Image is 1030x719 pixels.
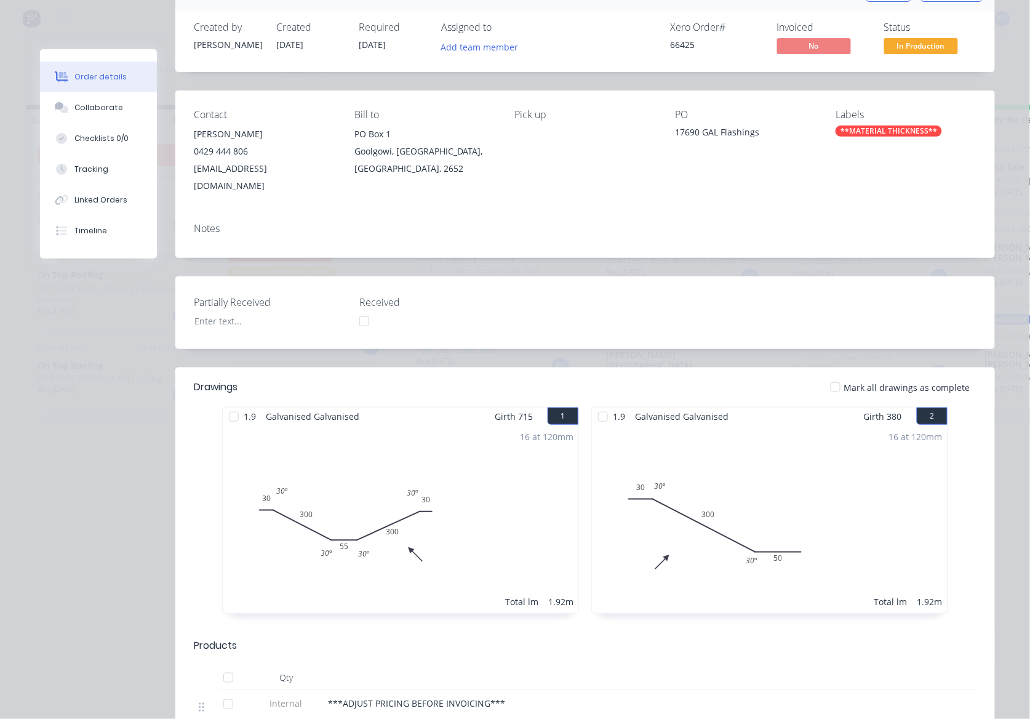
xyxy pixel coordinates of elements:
div: 16 at 120mm [520,430,573,443]
div: 1.92m [917,595,943,608]
button: Collaborate [40,92,157,123]
div: Total lm [505,595,538,608]
div: Required [359,22,426,33]
button: Add team member [434,38,525,55]
div: Notes [194,223,976,235]
div: Xero Order # [670,22,762,33]
div: 66425 [670,38,762,51]
div: Order details [74,71,127,82]
div: [EMAIL_ADDRESS][DOMAIN_NAME] [194,160,335,195]
div: Qty [249,665,323,690]
div: Drawings [194,380,238,395]
div: Collaborate [74,102,123,113]
div: Goolgowi, [GEOGRAPHIC_DATA], [GEOGRAPHIC_DATA], 2652 [354,143,495,177]
div: PO [675,109,816,121]
div: 030300553003030º30º30º30º16 at 120mmTotal lm1.92m [223,425,578,613]
div: [PERSON_NAME] [194,126,335,143]
div: **MATERIAL THICKNESS** [836,126,942,137]
div: Total lm [874,595,908,608]
div: Linked Orders [74,195,127,206]
button: Timeline [40,215,157,246]
button: 1 [548,408,578,425]
button: Order details [40,62,157,92]
div: Invoiced [777,22,869,33]
span: 1.9 [239,408,261,425]
span: ***ADJUST PRICING BEFORE INVOICING*** [328,698,505,710]
div: Checklists 0/0 [74,133,129,144]
label: Received [359,295,513,310]
div: 1.92m [548,595,573,608]
div: [PERSON_NAME]0429 444 806[EMAIL_ADDRESS][DOMAIN_NAME] [194,126,335,195]
div: 16 at 120mm [889,430,943,443]
span: Galvanised Galvanised [261,408,364,425]
span: Internal [254,697,318,710]
div: Created by [194,22,261,33]
div: PO Box 1Goolgowi, [GEOGRAPHIC_DATA], [GEOGRAPHIC_DATA], 2652 [354,126,495,177]
button: 2 [917,408,948,425]
div: Created [276,22,344,33]
button: Tracking [40,154,157,185]
div: [PERSON_NAME] [194,38,261,51]
div: Timeline [74,225,107,236]
div: Assigned to [441,22,564,33]
div: 0303005030º30º16 at 120mmTotal lm1.92m [592,425,948,613]
div: Contact [194,109,335,121]
span: Girth 380 [864,408,902,425]
span: [DATE] [359,39,386,50]
div: Labels [836,109,976,121]
button: Checklists 0/0 [40,123,157,154]
button: Add team member [441,38,525,55]
span: Galvanised Galvanised [630,408,733,425]
div: Products [194,638,237,653]
div: 0429 444 806 [194,143,335,160]
span: 1.9 [608,408,630,425]
label: Partially Received [194,295,348,310]
span: [DATE] [276,39,303,50]
span: Mark all drawings as complete [844,381,970,394]
div: PO Box 1 [354,126,495,143]
button: In Production [884,38,958,57]
span: Girth 715 [495,408,533,425]
span: In Production [884,38,958,54]
div: 17690 GAL Flashings [675,126,816,143]
span: No [777,38,851,54]
div: Tracking [74,164,108,175]
div: Status [884,22,976,33]
button: Linked Orders [40,185,157,215]
div: Pick up [515,109,656,121]
div: Bill to [354,109,495,121]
